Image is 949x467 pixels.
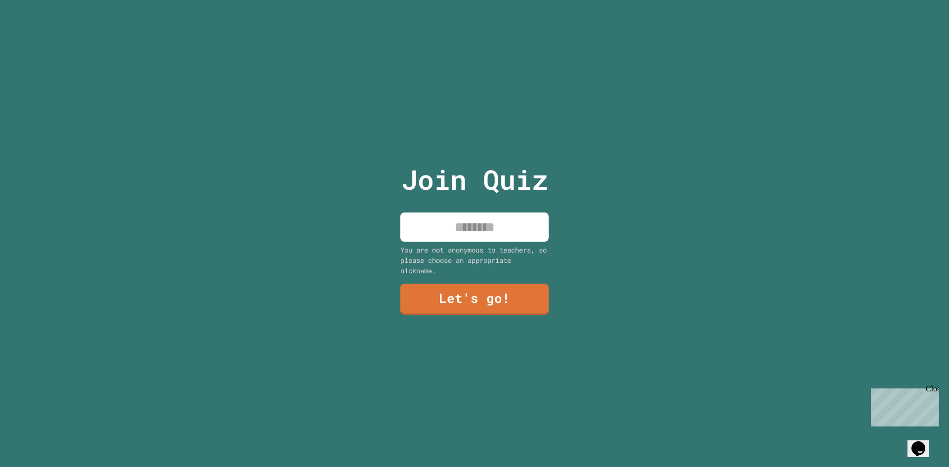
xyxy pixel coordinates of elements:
[4,4,68,63] div: Chat with us now!Close
[867,384,939,426] iframe: chat widget
[401,159,548,200] p: Join Quiz
[907,427,939,457] iframe: chat widget
[400,284,549,315] a: Let's go!
[400,245,549,276] div: You are not anonymous to teachers, so please choose an appropriate nickname.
